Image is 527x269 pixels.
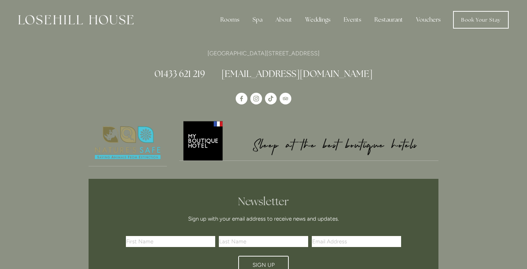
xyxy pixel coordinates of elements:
a: Losehill House Hotel & Spa [236,93,247,104]
h2: Newsletter [128,195,399,208]
a: My Boutique Hotel - Logo [179,120,439,161]
a: TripAdvisor [280,93,291,104]
input: Last Name [219,236,308,247]
img: Nature's Safe - Logo [89,120,167,166]
p: Sign up with your email address to receive news and updates. [128,214,399,223]
div: Restaurant [369,12,409,27]
a: Vouchers [410,12,446,27]
div: Weddings [299,12,336,27]
img: Losehill House [18,15,134,25]
p: [GEOGRAPHIC_DATA][STREET_ADDRESS] [89,48,438,58]
div: Spa [247,12,268,27]
div: Events [338,12,367,27]
input: Email Address [312,236,401,247]
img: My Boutique Hotel - Logo [179,120,439,161]
a: Book Your Stay [453,11,509,29]
a: [EMAIL_ADDRESS][DOMAIN_NAME] [221,68,373,80]
span: Sign Up [253,262,275,268]
input: First Name [126,236,215,247]
a: TikTok [265,93,277,104]
div: Rooms [214,12,245,27]
div: About [270,12,298,27]
a: 01433 621 219 [154,68,205,80]
a: Instagram [250,93,262,104]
